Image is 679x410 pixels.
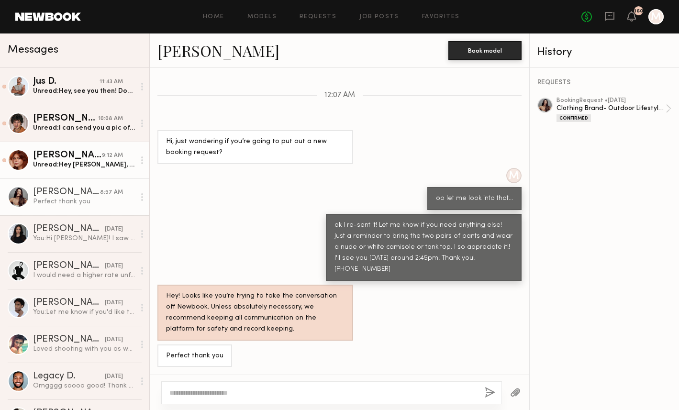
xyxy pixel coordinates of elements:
[557,98,671,122] a: bookingRequest •[DATE]Clothing Brand- Outdoor Lifestyle ShootConfirmed
[105,299,123,308] div: [DATE]
[33,224,105,234] div: [PERSON_NAME]
[33,271,135,280] div: I would need a higher rate unfortunately!
[166,291,345,335] div: Hey! Looks like you’re trying to take the conversation off Newbook. Unless absolutely necessary, ...
[436,193,513,204] div: oo let me look into that...
[359,14,399,20] a: Job Posts
[33,151,102,160] div: [PERSON_NAME]
[33,261,105,271] div: [PERSON_NAME]
[98,114,123,123] div: 10:08 AM
[33,160,135,169] div: Unread: Hey [PERSON_NAME], I’ll make sure to prepare everything as discussed! Thank you for the r...
[33,188,100,197] div: [PERSON_NAME]
[557,104,666,113] div: Clothing Brand- Outdoor Lifestyle Shoot
[634,9,643,14] div: 160
[100,188,123,197] div: 8:57 AM
[33,335,105,344] div: [PERSON_NAME]
[324,91,355,100] span: 12:07 AM
[33,197,135,206] div: Perfect thank you
[105,262,123,271] div: [DATE]
[33,308,135,317] div: You: Let me know if you'd like to move forward. Totally understand if not!
[33,114,98,123] div: [PERSON_NAME]
[105,372,123,381] div: [DATE]
[33,381,135,390] div: Omgggg soooo good! Thank you for all these! He clearly had a blast! Yes let me know if you ever n...
[448,46,522,54] a: Book model
[33,87,135,96] div: Unread: Hey, see you then! Don’t think I’ll be needing anything else.. Pants (check), shoes (chec...
[33,123,135,133] div: Unread: I can send you a pic of the boots when I get home
[102,151,123,160] div: 9:12 AM
[557,98,666,104] div: booking Request • [DATE]
[105,225,123,234] div: [DATE]
[100,78,123,87] div: 11:43 AM
[105,335,123,344] div: [DATE]
[33,298,105,308] div: [PERSON_NAME]
[334,220,513,275] div: ok I re-sent it! Let me know if you need anything else! Just a reminder to bring the two pairs of...
[157,40,279,61] a: [PERSON_NAME]
[33,77,100,87] div: Jus D.
[448,41,522,60] button: Book model
[8,44,58,55] span: Messages
[166,351,223,362] div: Perfect thank you
[166,136,345,158] div: Hi, just wondering if you’re going to put out a new booking request?
[648,9,664,24] a: M
[557,114,591,122] div: Confirmed
[203,14,224,20] a: Home
[300,14,336,20] a: Requests
[33,344,135,354] div: Loved shooting with you as well!! I just followed you on ig! :) look forward to seeing the pics!
[33,234,135,243] div: You: Hi [PERSON_NAME]! I saw you submitted to my job listing for a shoot with a small sustainable...
[33,372,105,381] div: Legacy D.
[537,79,671,86] div: REQUESTS
[247,14,277,20] a: Models
[422,14,460,20] a: Favorites
[537,47,671,58] div: History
